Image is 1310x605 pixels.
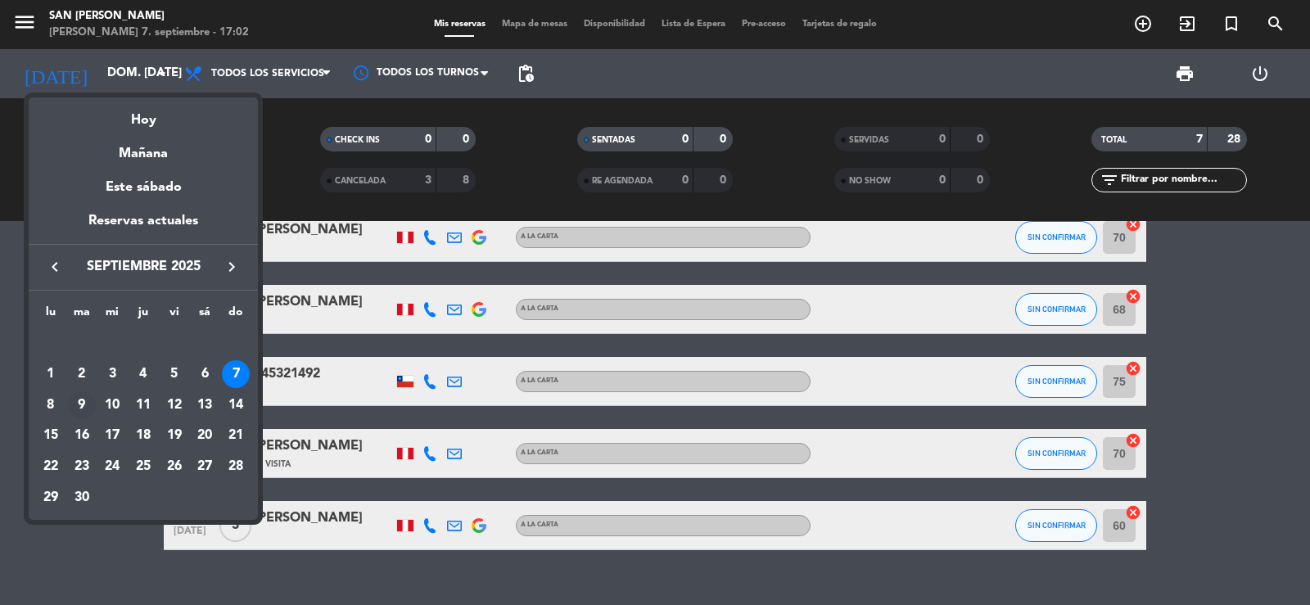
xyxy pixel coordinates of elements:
[45,257,65,277] i: keyboard_arrow_left
[190,420,221,451] td: 20 de septiembre de 2025
[159,303,190,328] th: viernes
[222,391,250,419] div: 14
[159,390,190,421] td: 12 de septiembre de 2025
[35,327,251,359] td: SEP.
[40,256,70,278] button: keyboard_arrow_left
[66,482,97,513] td: 30 de septiembre de 2025
[190,451,221,482] td: 27 de septiembre de 2025
[70,256,217,278] span: septiembre 2025
[160,360,188,388] div: 5
[29,131,258,165] div: Mañana
[159,451,190,482] td: 26 de septiembre de 2025
[222,360,250,388] div: 7
[97,359,128,390] td: 3 de septiembre de 2025
[128,420,159,451] td: 18 de septiembre de 2025
[220,303,251,328] th: domingo
[128,359,159,390] td: 4 de septiembre de 2025
[128,451,159,482] td: 25 de septiembre de 2025
[68,360,96,388] div: 2
[222,257,242,277] i: keyboard_arrow_right
[222,453,250,481] div: 28
[129,391,157,419] div: 11
[129,453,157,481] div: 25
[35,420,66,451] td: 15 de septiembre de 2025
[98,360,126,388] div: 3
[37,360,65,388] div: 1
[217,256,246,278] button: keyboard_arrow_right
[98,453,126,481] div: 24
[66,420,97,451] td: 16 de septiembre de 2025
[159,420,190,451] td: 19 de septiembre de 2025
[220,451,251,482] td: 28 de septiembre de 2025
[97,451,128,482] td: 24 de septiembre de 2025
[66,390,97,421] td: 9 de septiembre de 2025
[191,391,219,419] div: 13
[37,391,65,419] div: 8
[128,390,159,421] td: 11 de septiembre de 2025
[98,422,126,449] div: 17
[190,390,221,421] td: 13 de septiembre de 2025
[220,390,251,421] td: 14 de septiembre de 2025
[35,359,66,390] td: 1 de septiembre de 2025
[68,484,96,512] div: 30
[129,422,157,449] div: 18
[220,420,251,451] td: 21 de septiembre de 2025
[190,303,221,328] th: sábado
[160,422,188,449] div: 19
[35,303,66,328] th: lunes
[35,482,66,513] td: 29 de septiembre de 2025
[35,451,66,482] td: 22 de septiembre de 2025
[68,391,96,419] div: 9
[191,453,219,481] div: 27
[35,390,66,421] td: 8 de septiembre de 2025
[220,359,251,390] td: 7 de septiembre de 2025
[97,390,128,421] td: 10 de septiembre de 2025
[68,453,96,481] div: 23
[159,359,190,390] td: 5 de septiembre de 2025
[66,359,97,390] td: 2 de septiembre de 2025
[29,97,258,131] div: Hoy
[129,360,157,388] div: 4
[66,303,97,328] th: martes
[98,391,126,419] div: 10
[37,422,65,449] div: 15
[37,484,65,512] div: 29
[97,420,128,451] td: 17 de septiembre de 2025
[160,453,188,481] div: 26
[37,453,65,481] div: 22
[190,359,221,390] td: 6 de septiembre de 2025
[222,422,250,449] div: 21
[97,303,128,328] th: miércoles
[191,422,219,449] div: 20
[29,165,258,210] div: Este sábado
[29,210,258,244] div: Reservas actuales
[66,451,97,482] td: 23 de septiembre de 2025
[160,391,188,419] div: 12
[191,360,219,388] div: 6
[68,422,96,449] div: 16
[128,303,159,328] th: jueves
